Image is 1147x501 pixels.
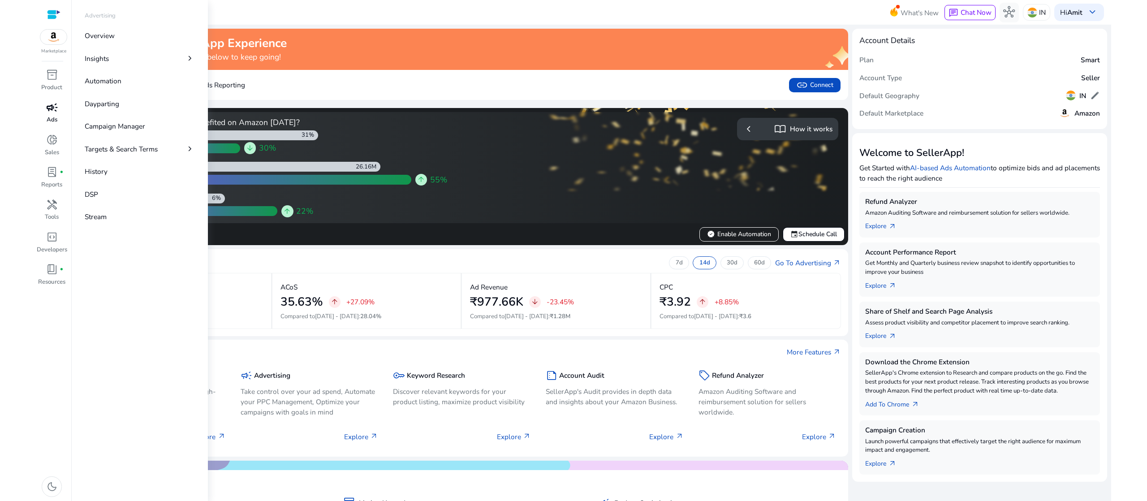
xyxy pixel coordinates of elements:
[283,207,291,216] span: arrow_upward
[85,121,145,131] p: Campaign Manager
[85,99,119,109] p: Dayparting
[45,213,59,222] p: Tools
[859,163,1100,183] p: Get Started with to optimize bids and ad placements to reach the right audience
[1039,4,1046,20] p: IN
[865,396,927,410] a: Add To Chrome
[1059,107,1070,119] img: amazon.svg
[699,227,778,242] button: verifiedEnable Automation
[393,370,405,381] span: key
[790,229,837,239] span: Schedule Call
[888,223,897,231] span: arrow_outward
[796,79,833,91] span: Connect
[660,312,833,321] p: Compared to :
[36,164,68,197] a: lab_profilefiber_manual_recordReports
[859,36,915,45] h4: Account Details
[470,312,642,321] p: Compared to :
[85,212,107,222] p: Stream
[859,147,1100,159] h3: Welcome to SellerApp!
[430,174,447,186] span: 55%
[790,125,832,133] h5: How it works
[259,142,276,154] span: 30%
[865,209,1094,218] p: Amazon Auditing Software and reimbursement solution for sellers worldwide.
[46,199,58,211] span: handyman
[865,437,1094,455] p: Launch powerful campaigns that effectively target the right audience for maximum impact and engag...
[865,248,1094,256] h5: Account Performance Report
[859,74,902,82] h5: Account Type
[789,78,840,92] button: linkConnect
[218,432,226,441] span: arrow_outward
[833,348,841,356] span: arrow_outward
[241,386,379,417] p: Take control over your ad spend, Automate your PPC Management, Optimize your campaigns with goals...
[694,312,738,320] span: [DATE] - [DATE]
[859,56,874,64] h5: Plan
[865,455,904,469] a: Explorearrow_outward
[212,194,225,203] div: 6%
[46,166,58,178] span: lab_profile
[910,163,991,173] a: AI-based Ads Automation
[796,79,808,91] span: link
[356,163,380,171] div: 26.16M
[370,432,378,441] span: arrow_outward
[774,123,786,135] span: import_contacts
[1090,91,1100,100] span: edit
[246,144,254,152] span: arrow_downward
[865,369,1094,395] p: SellerApp's Chrome extension to Research and compare products on the go. Find the best products f...
[60,170,64,174] span: fiber_manual_record
[754,259,765,267] p: 60d
[302,131,318,139] div: 31%
[241,370,252,381] span: campaign
[417,176,425,184] span: arrow_upward
[85,76,121,86] p: Automation
[865,426,1094,434] h5: Campaign Creation
[393,386,531,407] p: Discover relevant keywords for your product listing, maximize product visibility
[865,198,1094,206] h5: Refund Analyzer
[41,181,62,190] p: Reports
[85,189,98,199] p: DSP
[961,8,992,17] span: Chat Now
[85,30,115,41] p: Overview
[86,118,458,127] h4: How Smart Automation users benefited on Amazon [DATE]?
[865,328,904,341] a: Explorearrow_outward
[1087,6,1098,18] span: keyboard_arrow_down
[699,259,710,267] p: 14d
[546,386,684,407] p: SellerApp's Audit provides in depth data and insights about your Amazon Business.
[865,358,1094,366] h5: Download the Chrome Extension
[40,30,67,44] img: amazon.svg
[660,282,673,292] p: CPC
[191,432,225,442] p: Explore
[707,230,715,238] span: verified
[41,83,62,92] p: Product
[36,229,68,262] a: code_blocksDevelopers
[1003,6,1015,18] span: hub
[888,460,897,468] span: arrow_outward
[707,229,771,239] span: Enable Automation
[727,259,737,267] p: 30d
[46,481,58,492] span: dark_mode
[45,148,59,157] p: Sales
[185,144,195,154] span: chevron_right
[185,53,195,63] span: chevron_right
[1067,8,1082,17] b: Amit
[280,295,323,309] h2: 35.63%
[1074,109,1100,117] h5: Amazon
[37,246,67,255] p: Developers
[41,48,66,55] p: Marketplace
[865,259,1094,277] p: Get Monthly and Quarterly business review snapshot to identify opportunities to improve your busi...
[699,298,707,306] span: arrow_upward
[46,69,58,81] span: inventory_2
[505,312,548,320] span: [DATE] - [DATE]
[1081,56,1100,64] h5: Smart
[660,295,691,309] h2: ₹3.92
[497,432,531,442] p: Explore
[523,432,531,441] span: arrow_outward
[36,99,68,132] a: campaignAds
[46,134,58,146] span: donut_small
[296,205,313,217] span: 22%
[775,258,841,268] a: Go To Advertisingarrow_outward
[802,432,836,442] p: Explore
[743,123,755,135] span: chevron_left
[47,116,57,125] p: Ads
[911,401,919,409] span: arrow_outward
[360,312,381,320] span: 28.04%
[546,370,557,381] span: summarize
